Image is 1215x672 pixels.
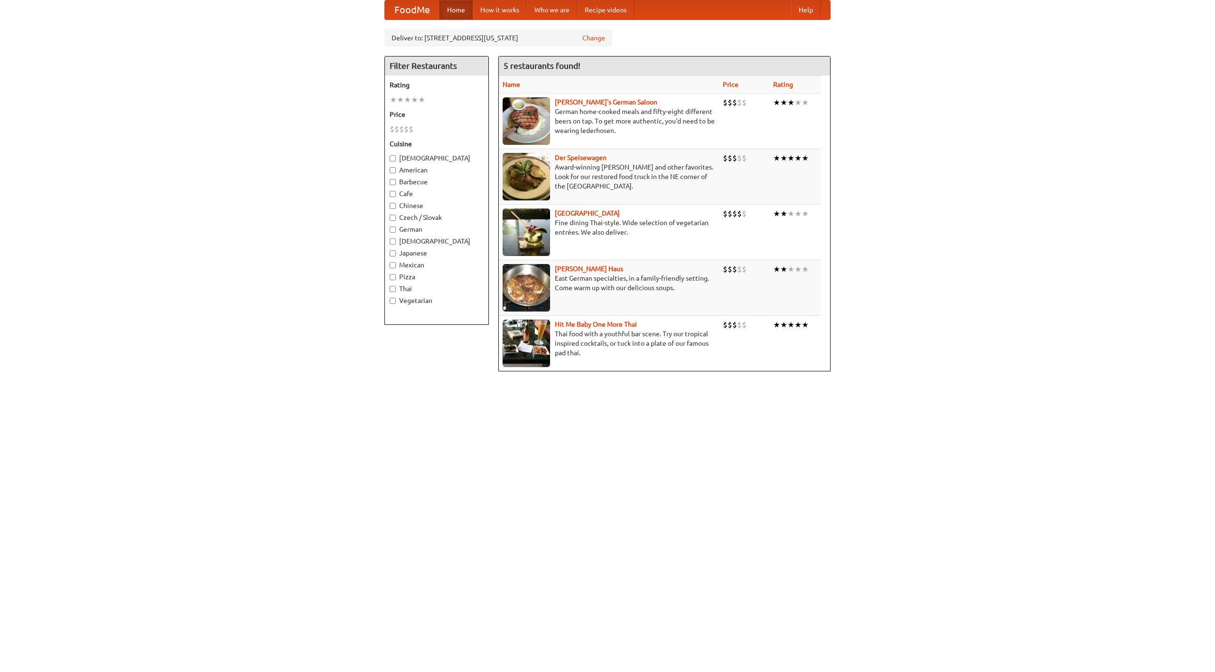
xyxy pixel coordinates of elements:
li: $ [723,153,728,163]
li: ★ [802,320,809,330]
a: Change [582,33,605,43]
li: ★ [780,208,787,219]
li: ★ [794,153,802,163]
input: [DEMOGRAPHIC_DATA] [390,238,396,245]
li: ★ [802,208,809,219]
input: Pizza [390,274,396,280]
input: German [390,227,396,233]
div: Deliver to: [STREET_ADDRESS][US_STATE] [384,29,612,47]
li: $ [732,264,737,274]
li: ★ [773,97,780,108]
a: [PERSON_NAME]'s German Saloon [555,98,657,106]
a: Price [723,81,738,88]
li: $ [728,97,732,108]
h5: Price [390,110,484,119]
li: $ [742,97,747,108]
label: Vegetarian [390,296,484,305]
li: ★ [802,264,809,274]
li: $ [732,208,737,219]
li: $ [723,208,728,219]
li: $ [732,97,737,108]
label: Thai [390,284,484,293]
b: [PERSON_NAME] Haus [555,265,623,273]
img: speisewagen.jpg [503,153,550,200]
input: American [390,167,396,173]
li: $ [728,320,732,330]
li: ★ [418,95,425,105]
p: German home-cooked meals and fifty-eight different beers on tap. To get more authentic, you'd nee... [503,107,715,135]
li: $ [723,264,728,274]
li: $ [742,153,747,163]
li: $ [728,153,732,163]
ng-pluralize: 5 restaurants found! [504,61,580,70]
a: [GEOGRAPHIC_DATA] [555,209,620,217]
li: ★ [397,95,404,105]
li: $ [728,264,732,274]
li: ★ [404,95,411,105]
li: $ [732,320,737,330]
li: $ [728,208,732,219]
a: FoodMe [385,0,439,19]
p: East German specialties, in a family-friendly setting. Come warm up with our delicious soups. [503,274,715,293]
img: esthers.jpg [503,97,550,145]
a: Name [503,81,520,88]
label: Chinese [390,201,484,210]
input: Barbecue [390,179,396,185]
label: Cafe [390,189,484,199]
a: Who we are [527,0,577,19]
b: Hit Me Baby One More Thai [555,321,637,328]
li: $ [737,320,742,330]
input: Mexican [390,262,396,268]
li: $ [742,320,747,330]
label: American [390,165,484,175]
input: Vegetarian [390,298,396,304]
li: $ [390,124,394,134]
li: ★ [794,97,802,108]
p: Thai food with a youthful bar scene. Try our tropical inspired cocktails, or tuck into a plate of... [503,329,715,358]
li: ★ [411,95,418,105]
li: ★ [787,153,794,163]
input: Thai [390,286,396,292]
a: Home [439,0,473,19]
li: ★ [787,97,794,108]
p: Award-winning [PERSON_NAME] and other favorites. Look for our restored food truck in the NE corne... [503,162,715,191]
li: ★ [773,153,780,163]
li: ★ [787,208,794,219]
img: babythai.jpg [503,320,550,367]
li: ★ [787,264,794,274]
li: ★ [773,208,780,219]
label: Czech / Slovak [390,213,484,222]
input: Japanese [390,250,396,256]
a: Recipe videos [577,0,634,19]
label: Mexican [390,260,484,270]
li: $ [404,124,409,134]
a: Rating [773,81,793,88]
input: Chinese [390,203,396,209]
li: ★ [780,97,787,108]
li: $ [732,153,737,163]
li: ★ [794,208,802,219]
li: $ [723,320,728,330]
p: Fine dining Thai-style. Wide selection of vegetarian entrées. We also deliver. [503,218,715,237]
input: Czech / Slovak [390,215,396,221]
li: $ [723,97,728,108]
li: ★ [780,264,787,274]
li: $ [742,208,747,219]
li: ★ [787,320,794,330]
a: Der Speisewagen [555,154,607,161]
li: $ [394,124,399,134]
li: $ [737,97,742,108]
input: [DEMOGRAPHIC_DATA] [390,155,396,161]
a: Help [791,0,821,19]
li: $ [737,208,742,219]
li: ★ [802,153,809,163]
label: Japanese [390,248,484,258]
img: satay.jpg [503,208,550,256]
li: $ [737,264,742,274]
li: $ [737,153,742,163]
li: ★ [390,95,397,105]
h5: Rating [390,80,484,90]
li: ★ [780,320,787,330]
